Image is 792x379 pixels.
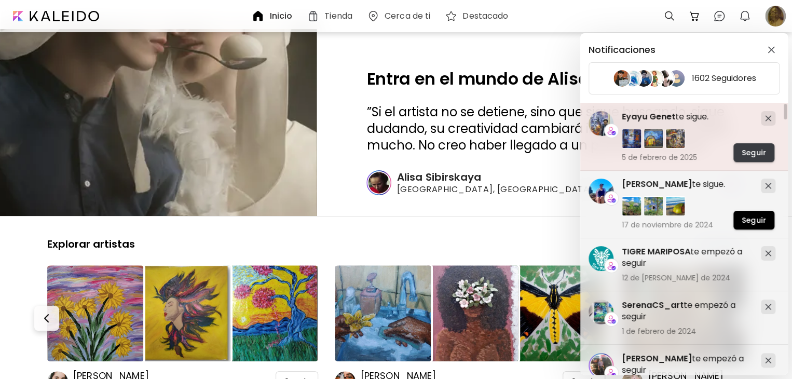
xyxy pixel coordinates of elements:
[742,215,766,226] span: Seguir
[622,300,753,322] h5: te empezó a seguir
[622,299,684,311] span: SerenaCS_art
[733,211,774,229] button: Seguir
[622,246,690,258] span: TIGRE MARIPOSA
[622,353,692,364] span: [PERSON_NAME]
[742,147,766,158] span: Seguir
[622,273,753,282] span: 12 de [PERSON_NAME] de 2024
[622,353,753,376] h5: te empezó a seguir
[622,220,753,229] span: 17 de noviembre de 2024
[622,111,675,123] span: Eyayu Genet
[622,179,753,190] h5: te sigue.
[589,45,656,55] h5: Notificaciones
[622,246,753,269] h5: te empezó a seguir
[622,153,753,162] span: 5 de febrero de 2025
[622,327,753,336] span: 1 de febrero de 2024
[692,73,756,84] h5: 1602 Seguidores
[768,46,775,53] img: closeButton
[733,143,774,162] button: Seguir
[622,178,692,190] span: [PERSON_NAME]
[763,42,780,58] button: closeButton
[622,111,753,123] h5: te sigue.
